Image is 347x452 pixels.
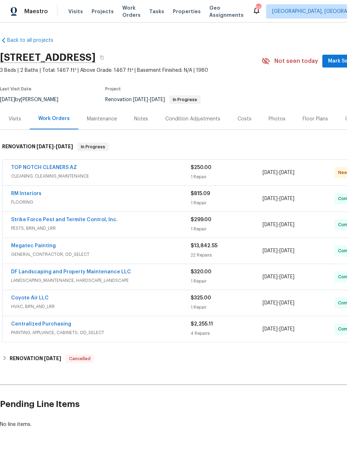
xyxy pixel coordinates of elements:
[279,196,294,201] span: [DATE]
[263,222,278,227] span: [DATE]
[263,327,278,332] span: [DATE]
[87,115,117,123] div: Maintenance
[11,165,77,170] a: TOP NOTCH CLEANERS AZ
[279,170,294,175] span: [DATE]
[263,299,294,307] span: -
[68,8,83,15] span: Visits
[11,191,41,196] a: RM Interiors
[96,51,108,64] button: Copy Address
[263,247,294,254] span: -
[2,143,73,151] h6: RENOVATION
[36,144,54,149] span: [DATE]
[263,326,294,333] span: -
[11,173,191,180] span: CLEANING, CLEANING_MAINTENANCE
[263,195,294,202] span: -
[191,191,210,196] span: $815.09
[105,97,201,102] span: Renovation
[11,251,191,258] span: GENERAL_CONTRACTOR, OD_SELECT
[11,277,191,284] span: LANDSCAPING_MAINTENANCE, HARDSCAPE_LANDSCAPE
[191,243,218,248] span: $13,842.55
[150,97,165,102] span: [DATE]
[303,115,328,123] div: Floor Plans
[92,8,114,15] span: Projects
[256,4,261,11] div: 53
[11,269,131,274] a: DF Landscaping and Property Maintenance LLC
[274,58,318,65] span: Not seen today
[263,221,294,228] span: -
[11,295,49,300] a: Coyote Air LLC
[263,196,278,201] span: [DATE]
[191,269,211,274] span: $320.00
[263,170,278,175] span: [DATE]
[44,356,61,361] span: [DATE]
[133,97,165,102] span: -
[263,169,294,176] span: -
[78,143,108,150] span: In Progress
[238,115,251,123] div: Costs
[165,115,220,123] div: Condition Adjustments
[269,115,285,123] div: Photos
[11,303,191,310] span: HVAC, BRN_AND_LRR
[191,165,211,170] span: $250.00
[191,322,213,327] span: $2,255.11
[170,98,200,102] span: In Progress
[11,225,191,232] span: PESTS, BRN_AND_LRR
[11,243,56,248] a: Megatec Painting
[173,8,201,15] span: Properties
[263,273,294,280] span: -
[191,225,263,233] div: 1 Repair
[133,97,148,102] span: [DATE]
[279,248,294,253] span: [DATE]
[263,248,278,253] span: [DATE]
[149,9,164,14] span: Tasks
[24,8,48,15] span: Maestro
[191,304,263,311] div: 1 Repair
[191,330,263,337] div: 4 Repairs
[38,115,70,122] div: Work Orders
[279,327,294,332] span: [DATE]
[191,278,263,285] div: 1 Repair
[9,115,21,123] div: Visits
[209,4,244,19] span: Geo Assignments
[279,274,294,279] span: [DATE]
[11,329,191,336] span: PAINTING, APPLIANCE, CABINETS, OD_SELECT
[191,252,263,259] div: 22 Repairs
[11,217,118,222] a: Strike Force Pest and Termite Control, Inc.
[66,355,93,362] span: Cancelled
[191,199,263,207] div: 1 Repair
[122,4,141,19] span: Work Orders
[134,115,148,123] div: Notes
[191,295,211,300] span: $325.00
[105,87,121,91] span: Project
[56,144,73,149] span: [DATE]
[191,217,211,222] span: $299.00
[191,173,263,180] div: 1 Repair
[263,274,278,279] span: [DATE]
[263,300,278,306] span: [DATE]
[11,199,191,206] span: FLOORING
[279,300,294,306] span: [DATE]
[279,222,294,227] span: [DATE]
[10,354,61,363] h6: RENOVATION
[11,322,71,327] a: Centralized Purchasing
[36,144,73,149] span: -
